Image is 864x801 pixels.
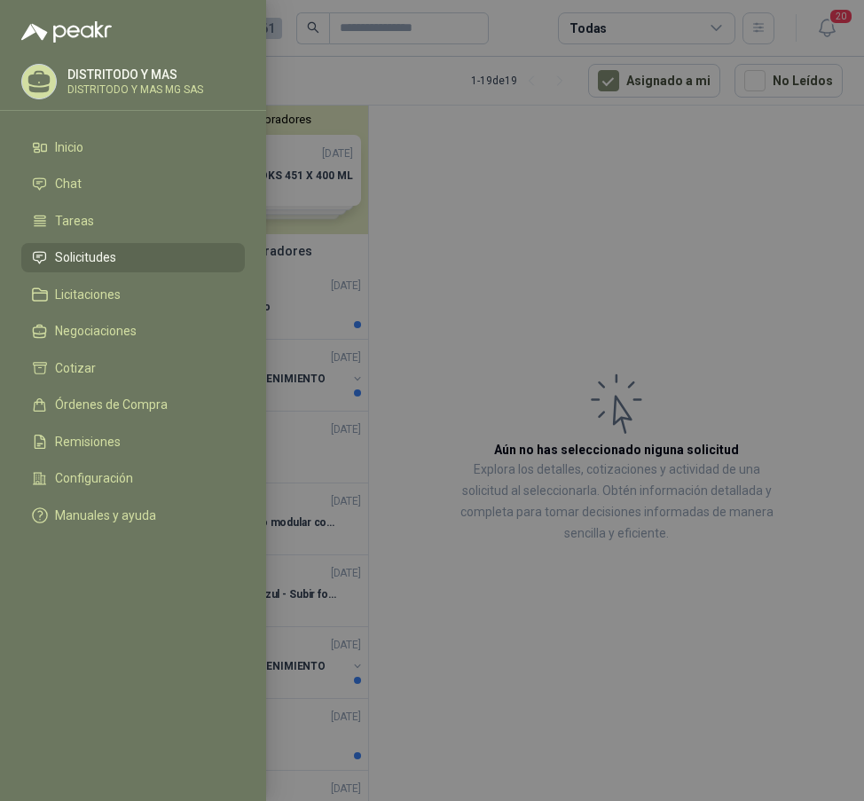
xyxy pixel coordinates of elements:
[55,287,121,302] span: Licitaciones
[55,397,168,412] span: Órdenes de Compra
[55,250,116,264] span: Solicitudes
[55,177,82,191] span: Chat
[55,361,96,375] span: Cotizar
[21,21,112,43] img: Logo peakr
[55,435,121,449] span: Remisiones
[21,427,245,457] a: Remisiones
[21,169,245,200] a: Chat
[21,390,245,420] a: Órdenes de Compra
[67,84,203,95] p: DISTRITODO Y MAS MG SAS
[55,471,133,485] span: Configuración
[55,324,137,338] span: Negociaciones
[21,500,245,530] a: Manuales y ayuda
[21,279,245,310] a: Licitaciones
[21,206,245,236] a: Tareas
[67,68,203,81] p: DISTRITODO Y MAS
[55,140,83,154] span: Inicio
[21,243,245,273] a: Solicitudes
[21,132,245,162] a: Inicio
[55,214,94,228] span: Tareas
[21,353,245,383] a: Cotizar
[55,508,156,522] span: Manuales y ayuda
[21,464,245,494] a: Configuración
[21,317,245,347] a: Negociaciones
